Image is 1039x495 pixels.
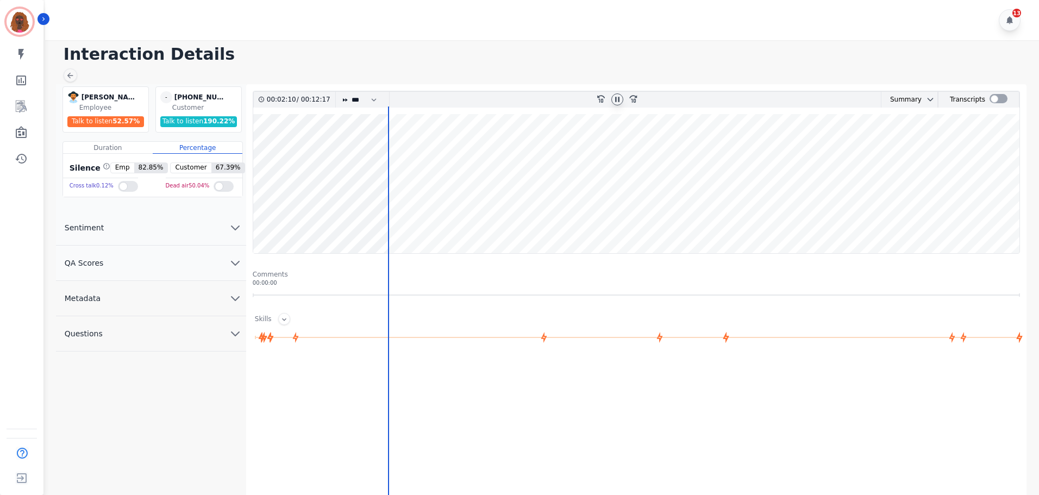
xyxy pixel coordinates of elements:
span: Customer [171,163,211,173]
h1: Interaction Details [64,45,1028,64]
div: [PHONE_NUMBER] [174,91,229,103]
svg: chevron down [229,256,242,270]
span: Metadata [56,293,109,304]
svg: chevron down [229,327,242,340]
div: / [267,92,333,108]
div: 00:02:10 [267,92,297,108]
div: 00:00:00 [253,279,1020,287]
button: Sentiment chevron down [56,210,246,246]
svg: chevron down [229,292,242,305]
svg: chevron down [229,221,242,234]
div: Duration [63,142,153,154]
span: 190.22 % [203,117,235,125]
span: Emp [111,163,134,173]
div: Customer [172,103,239,112]
div: Silence [67,162,110,173]
button: Questions chevron down [56,316,246,352]
div: Employee [79,103,146,112]
span: 67.39 % [211,163,245,173]
div: Skills [255,315,272,325]
span: Sentiment [56,222,112,233]
img: Bordered avatar [7,9,33,35]
div: [PERSON_NAME] [82,91,136,103]
span: - [160,91,172,103]
span: Questions [56,328,111,339]
div: Talk to listen [67,116,145,127]
button: QA Scores chevron down [56,246,246,281]
svg: chevron down [926,95,935,104]
div: Cross talk 0.12 % [70,178,114,194]
span: QA Scores [56,258,112,268]
div: 00:12:17 [299,92,329,108]
button: chevron down [922,95,935,104]
button: Metadata chevron down [56,281,246,316]
div: Dead air 50.04 % [166,178,210,194]
div: Transcripts [950,92,985,108]
div: Comments [253,270,1020,279]
div: Talk to listen [160,116,237,127]
div: Percentage [153,142,242,154]
div: 13 [1012,9,1021,17]
span: 82.85 % [134,163,168,173]
div: Summary [881,92,922,108]
span: 52.57 % [112,117,140,125]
